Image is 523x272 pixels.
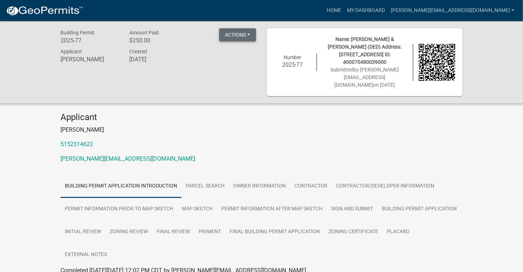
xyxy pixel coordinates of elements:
[290,175,332,198] a: Contractor
[217,198,327,221] a: Permit Information After Map Sketch
[225,221,324,244] a: Final Building Permit Application
[152,221,194,244] a: Final Review
[60,221,105,244] a: Initial Review
[324,221,382,244] a: Zoning Certificate
[60,37,118,44] h6: 2025-77
[328,36,402,65] span: Name: [PERSON_NAME] & [PERSON_NAME] (DED) Address: [STREET_ADDRESS] ID: 400070480039000
[60,112,463,123] h4: Applicant
[377,198,461,221] a: Building Permit Application
[129,49,147,54] span: Created
[419,44,456,81] img: QR code
[194,221,225,244] a: Payment
[60,125,463,134] p: [PERSON_NAME]
[324,4,344,17] a: Home
[105,221,152,244] a: Zoning Review
[60,175,181,198] a: Building Permit Application Introduction
[60,155,195,162] a: [PERSON_NAME][EMAIL_ADDRESS][DOMAIN_NAME]
[219,28,256,41] button: Actions
[60,56,118,63] h6: [PERSON_NAME]
[129,30,159,36] span: Amount Paid
[344,4,388,17] a: My Dashboard
[181,175,229,198] a: Parcel search
[284,54,302,60] span: Number
[60,141,93,148] a: 5152314622
[332,175,439,198] a: Contractor/Developer Information
[331,67,399,88] span: Submitted on [DATE]
[129,56,187,63] h6: [DATE]
[177,198,217,221] a: Map Sketch
[60,243,111,267] a: External Notes
[382,221,414,244] a: Placard
[388,4,517,17] a: [PERSON_NAME][EMAIL_ADDRESS][DOMAIN_NAME]
[229,175,290,198] a: Owner Information
[274,61,311,68] h6: 2025-77
[60,49,82,54] span: Applicant
[335,67,399,88] span: by [PERSON_NAME][EMAIL_ADDRESS][DOMAIN_NAME]
[60,30,95,36] span: Building Permit
[129,37,187,44] h6: $250.00
[327,198,377,221] a: Sign and Submit
[60,198,177,221] a: Permit Information Prior to Map Sketch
